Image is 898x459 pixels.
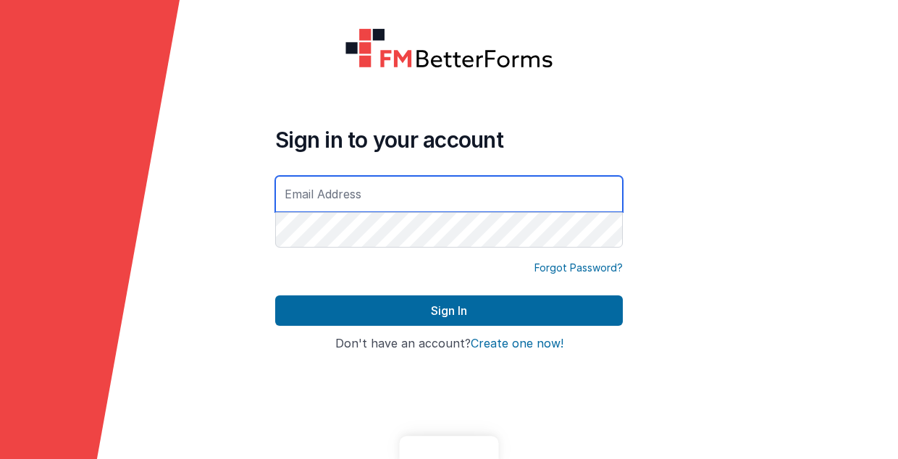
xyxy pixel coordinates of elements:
h4: Don't have an account? [275,337,623,350]
button: Sign In [275,295,623,326]
input: Email Address [275,176,623,212]
a: Forgot Password? [534,261,623,275]
button: Create one now! [471,337,563,350]
h4: Sign in to your account [275,127,623,153]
